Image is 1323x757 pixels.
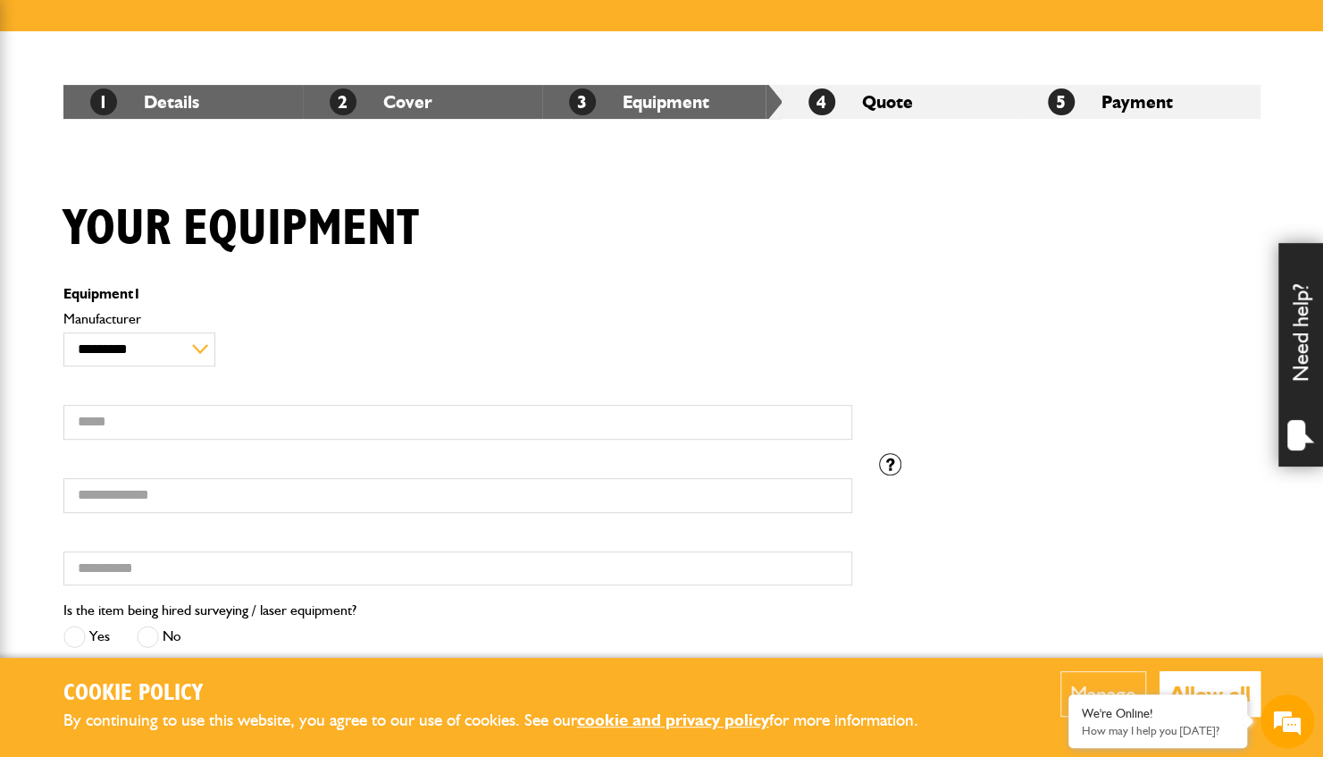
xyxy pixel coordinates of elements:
span: 5 [1048,88,1075,115]
a: 2Cover [330,91,432,113]
span: 1 [90,88,117,115]
span: 1 [133,285,141,302]
button: Manage [1060,671,1146,717]
label: No [137,626,181,648]
a: 1Details [90,91,199,113]
button: Allow all [1160,671,1260,717]
label: Manufacturer [63,312,852,326]
div: Need help? [1278,243,1323,467]
span: 2 [330,88,356,115]
div: We're Online! [1082,706,1234,721]
a: cookie and privacy policy [577,710,769,730]
li: Payment [1021,85,1260,119]
p: Equipment [63,287,852,301]
span: 3 [569,88,596,115]
label: Is the item being hired surveying / laser equipment? [63,603,356,618]
span: 4 [808,88,835,115]
li: Equipment [542,85,782,119]
h1: Your equipment [63,199,419,259]
label: Yes [63,626,110,648]
li: Quote [782,85,1021,119]
p: By continuing to use this website, you agree to our use of cookies. See our for more information. [63,707,948,735]
p: How may I help you today? [1082,724,1234,737]
h2: Cookie Policy [63,680,948,708]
